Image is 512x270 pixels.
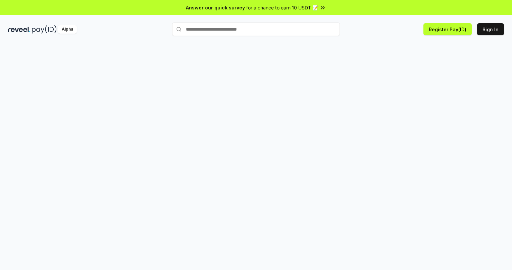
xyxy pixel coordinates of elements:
[186,4,245,11] span: Answer our quick survey
[8,25,31,34] img: reveel_dark
[32,25,57,34] img: pay_id
[246,4,318,11] span: for a chance to earn 10 USDT 📝
[423,23,472,35] button: Register Pay(ID)
[477,23,504,35] button: Sign In
[58,25,77,34] div: Alpha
